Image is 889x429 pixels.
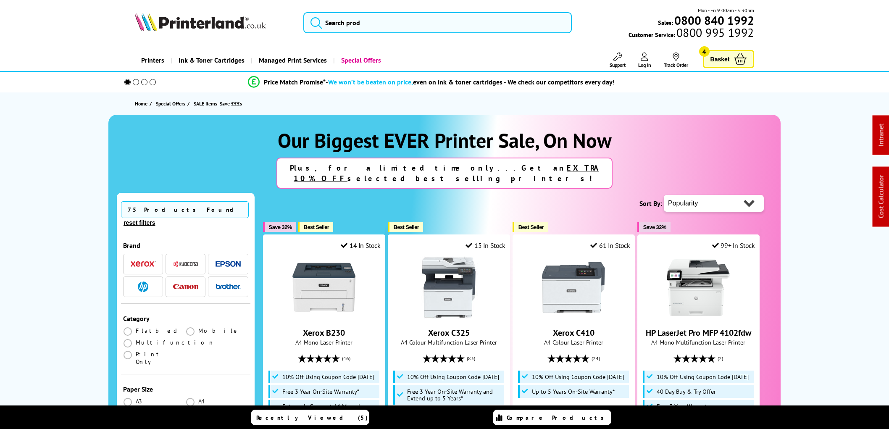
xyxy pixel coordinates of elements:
h1: Our Biggest EVER Printer Sale, On Now [117,127,772,153]
span: Multifunction [136,339,215,346]
a: Managed Print Services [251,50,333,71]
span: A4 Colour Multifunction Laser Printer [392,338,505,346]
span: Ink & Toner Cartridges [179,50,245,71]
div: Paper Size [123,385,248,393]
div: 15 In Stock [466,241,505,250]
span: Recently Viewed (5) [256,414,368,421]
span: Best Seller [304,224,329,230]
a: Ink & Toner Cartridges [171,50,251,71]
a: Special Offers [156,99,187,108]
button: Xerox [128,258,158,270]
span: 40 Day Buy & Try Offer [657,388,716,395]
span: A4 Mono Laser Printer [268,338,381,346]
span: Log In [638,62,651,68]
button: Best Seller [298,222,334,232]
span: A3 [136,397,143,405]
img: Xerox C410 [542,256,605,319]
span: Sales: [658,18,673,26]
a: Home [135,99,150,108]
button: Brother [213,281,243,292]
img: HP [138,282,148,292]
span: (83) [467,350,475,366]
a: Log In [638,53,651,68]
u: EXTRA 10% OFF [294,163,599,183]
a: Printerland Logo [135,13,292,33]
span: 4 [699,46,710,57]
div: 99+ In Stock [712,241,755,250]
span: Free 3 Year On-Site Warranty and Extend up to 5 Years* [407,388,502,402]
span: Mon - Fri 9:00am - 5:30pm [698,6,754,14]
span: Print Only [136,350,186,366]
button: Best Seller [513,222,548,232]
a: Recently Viewed (5) [251,410,369,425]
span: A4 Mono Multifunction Laser Printer [642,338,755,346]
img: HP LaserJet Pro MFP 4102fdw [667,256,730,319]
a: HP LaserJet Pro MFP 4102fdw [646,327,751,338]
div: 14 In Stock [341,241,380,250]
span: Basket [710,53,730,65]
span: (24) [592,350,600,366]
img: Xerox C325 [417,256,480,319]
img: Xerox [131,261,156,267]
a: Compare Products [493,410,611,425]
span: Mobile [198,327,240,334]
div: - even on ink & toner cartridges - We check our competitors every day! [326,78,615,86]
button: Save 32% [637,222,671,232]
span: SALE Items- Save £££s [194,100,242,107]
span: 10% Off Using Coupon Code [DATE] [282,374,374,380]
span: Free 3 Year On-Site Warranty* [282,388,359,395]
span: Up to 5 Years On-Site Warranty* [532,388,615,395]
span: (2) [718,350,723,366]
button: Save 32% [263,222,296,232]
strong: Plus, for a limited time only...Get an selected best selling printers! [290,163,599,183]
a: Xerox B230 [292,312,355,321]
span: Save 32% [269,224,292,230]
img: Printerland Logo [135,13,266,31]
img: Canon [173,284,198,290]
span: 10% Off Using Coupon Code [DATE] [657,374,749,380]
a: Xerox C410 [553,327,594,338]
button: Kyocera [171,258,201,270]
a: Intranet [877,124,885,147]
img: Epson [216,261,241,267]
span: (46) [342,350,350,366]
a: Track Order [664,53,688,68]
button: Best Seller [388,222,423,232]
img: Xerox B230 [292,256,355,319]
span: Compare Products [507,414,608,421]
span: Flatbed [136,327,180,334]
span: Sort By: [639,199,662,208]
span: 75 Products Found [121,201,249,218]
span: Save 32% [643,224,666,230]
button: HP [128,281,158,292]
a: Xerox B230 [303,327,345,338]
b: 0800 840 1992 [674,13,754,28]
span: Best Seller [394,224,419,230]
img: Brother [216,284,241,290]
a: Support [610,53,626,68]
a: Xerox C410 [542,312,605,321]
span: 10% Off Using Coupon Code [DATE] [532,374,624,380]
button: reset filters [121,219,158,226]
span: A4 Colour Laser Printer [517,338,630,346]
span: Extremely Compact A4 Mono Laser Printer [282,403,377,416]
button: Epson [213,258,243,270]
img: Kyocera [173,261,198,267]
div: Category [123,314,248,323]
a: Special Offers [333,50,387,71]
span: Customer Service: [629,29,754,39]
li: modal_Promise [113,75,750,89]
button: Canon [171,281,201,292]
a: Xerox C325 [428,327,470,338]
a: 0800 840 1992 [673,16,754,24]
div: Brand [123,241,248,250]
span: Best Seller [518,224,544,230]
a: Printers [135,50,171,71]
input: Search prod [303,12,572,33]
a: HP LaserJet Pro MFP 4102fdw [667,312,730,321]
a: Cost Calculator [877,175,885,218]
span: 0800 995 1992 [675,29,754,37]
span: Price Match Promise* [264,78,326,86]
div: 61 In Stock [590,241,630,250]
a: Xerox C325 [417,312,480,321]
